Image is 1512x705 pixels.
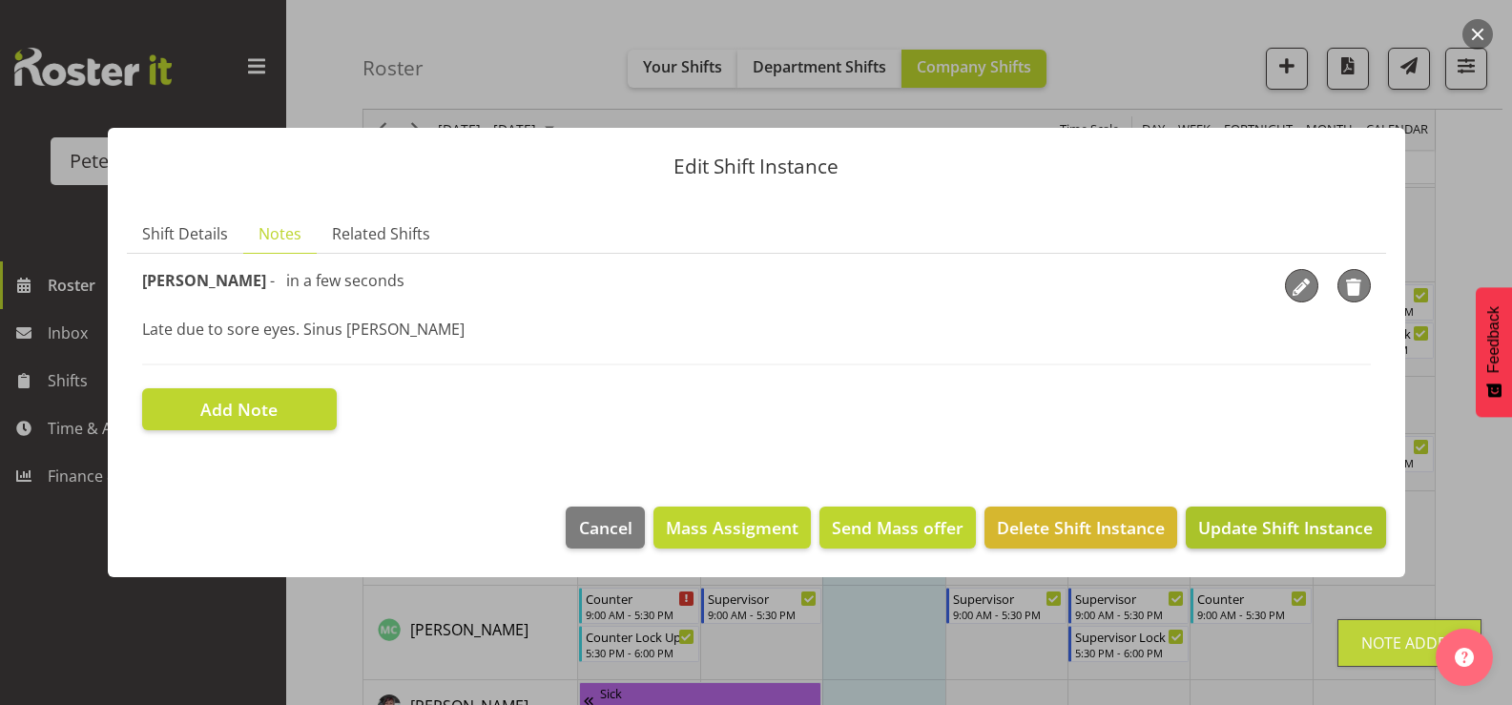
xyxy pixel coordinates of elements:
[332,222,430,245] span: Related Shifts
[142,222,228,245] span: Shift Details
[142,318,1371,341] p: Late due to sore eyes. Sinus [PERSON_NAME]
[1186,507,1385,549] button: Update Shift Instance
[259,222,301,245] span: Notes
[1361,632,1458,654] div: Note Added
[142,388,337,430] button: Add Note
[666,515,798,540] span: Mass Assigment
[142,270,266,291] span: [PERSON_NAME]
[1485,306,1502,373] span: Feedback
[1455,648,1474,667] img: help-xxl-2.png
[819,507,976,549] button: Send Mass offer
[127,156,1386,176] p: Edit Shift Instance
[270,270,404,291] span: - in a few seconds
[200,397,278,422] span: Add Note
[653,507,811,549] button: Mass Assigment
[579,515,632,540] span: Cancel
[997,515,1165,540] span: Delete Shift Instance
[566,507,644,549] button: Cancel
[1198,515,1373,540] span: Update Shift Instance
[832,515,963,540] span: Send Mass offer
[1476,287,1512,417] button: Feedback - Show survey
[984,507,1177,549] button: Delete Shift Instance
